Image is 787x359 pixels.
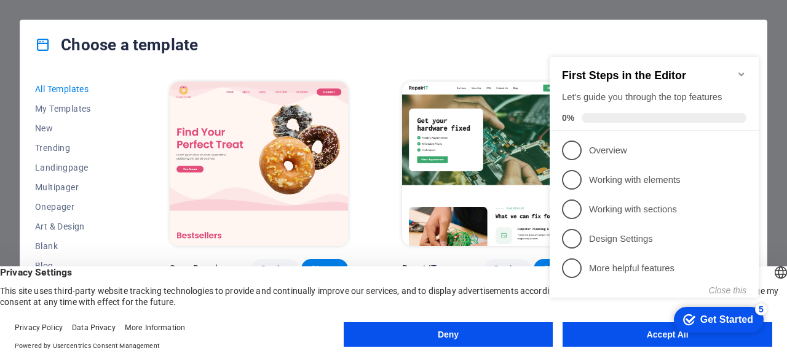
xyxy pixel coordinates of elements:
button: Blog [35,256,116,276]
div: Get Started [156,274,208,285]
span: My Templates [35,104,116,114]
span: 0% [17,73,37,83]
span: Landingpage [35,163,116,172]
span: All Templates [35,84,116,94]
button: Choose [301,259,348,279]
li: More helpful features [5,214,214,243]
div: 5 [210,263,223,276]
button: Art & Design [35,217,116,236]
button: Landingpage [35,158,116,177]
img: SugarDough [170,82,348,246]
p: Overview [44,104,192,117]
p: SugarDough [170,263,220,275]
button: Preview [251,259,298,279]
div: Get Started 5 items remaining, 0% complete [129,267,219,293]
button: All Templates [35,79,116,99]
button: Preview [484,259,531,279]
span: Blog [35,261,116,271]
button: Multipager [35,177,116,197]
p: Working with sections [44,163,192,176]
span: Multipager [35,182,116,192]
span: Choose [544,264,571,274]
div: Let's guide you through the top features [17,51,202,64]
span: Trending [35,143,116,153]
p: Working with elements [44,134,192,147]
button: New [35,118,116,138]
button: Trending [35,138,116,158]
span: Preview [261,264,288,274]
p: RepairIT [402,263,437,275]
button: Onepager [35,197,116,217]
button: My Templates [35,99,116,118]
p: Design Settings [44,193,192,206]
span: Art & Design [35,222,116,231]
h4: Choose a template [35,35,198,55]
li: Working with sections [5,155,214,184]
div: Minimize checklist [192,29,202,39]
img: RepairIT [402,82,580,246]
span: New [35,123,116,133]
span: Choose [311,264,338,274]
button: Close this [164,245,202,255]
li: Overview [5,96,214,125]
li: Working with elements [5,125,214,155]
span: Preview [494,264,521,274]
p: More helpful features [44,222,192,235]
button: Blank [35,236,116,256]
li: Design Settings [5,184,214,214]
span: Blank [35,241,116,251]
span: Onepager [35,202,116,212]
h2: First Steps in the Editor [17,29,202,42]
